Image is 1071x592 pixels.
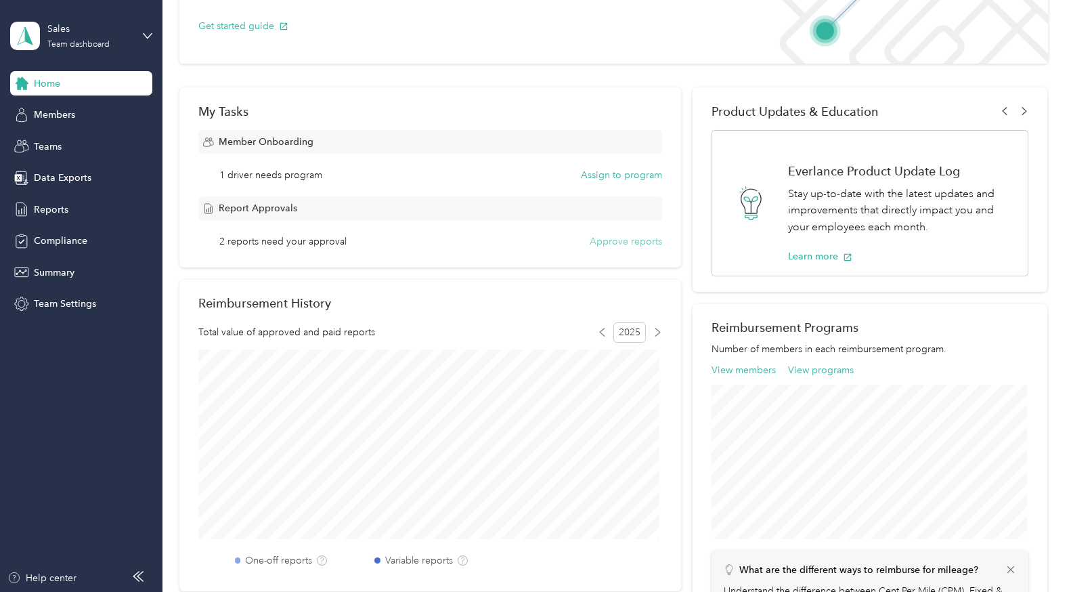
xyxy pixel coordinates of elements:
[34,77,60,91] span: Home
[590,234,662,249] button: Approve reports
[788,164,1013,178] h1: Everlance Product Update Log
[739,563,978,577] p: What are the different ways to reimburse for mileage?
[34,266,74,280] span: Summary
[581,168,662,182] button: Assign to program
[613,322,646,343] span: 2025
[219,234,347,249] span: 2 reports need your approval
[198,19,288,33] button: Get started guide
[995,516,1071,592] iframe: Everlance-gr Chat Button Frame
[788,186,1013,236] p: Stay up-to-date with the latest updates and improvements that directly impact you and your employ...
[198,325,375,339] span: Total value of approved and paid reports
[245,553,312,568] label: One-off reports
[712,363,776,377] button: View members
[712,104,879,119] span: Product Updates & Education
[47,22,132,36] div: Sales
[219,168,322,182] span: 1 driver needs program
[219,201,297,215] span: Report Approvals
[47,41,110,49] div: Team dashboard
[198,104,662,119] div: My Tasks
[34,140,62,154] span: Teams
[34,297,96,311] span: Team Settings
[788,249,852,263] button: Learn more
[219,135,313,149] span: Member Onboarding
[34,203,68,217] span: Reports
[788,363,854,377] button: View programs
[712,320,1028,335] h2: Reimbursement Programs
[34,234,87,248] span: Compliance
[34,108,75,122] span: Members
[7,571,76,585] button: Help center
[385,553,453,568] label: Variable reports
[712,342,1028,356] p: Number of members in each reimbursement program.
[34,171,91,185] span: Data Exports
[198,296,331,310] h2: Reimbursement History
